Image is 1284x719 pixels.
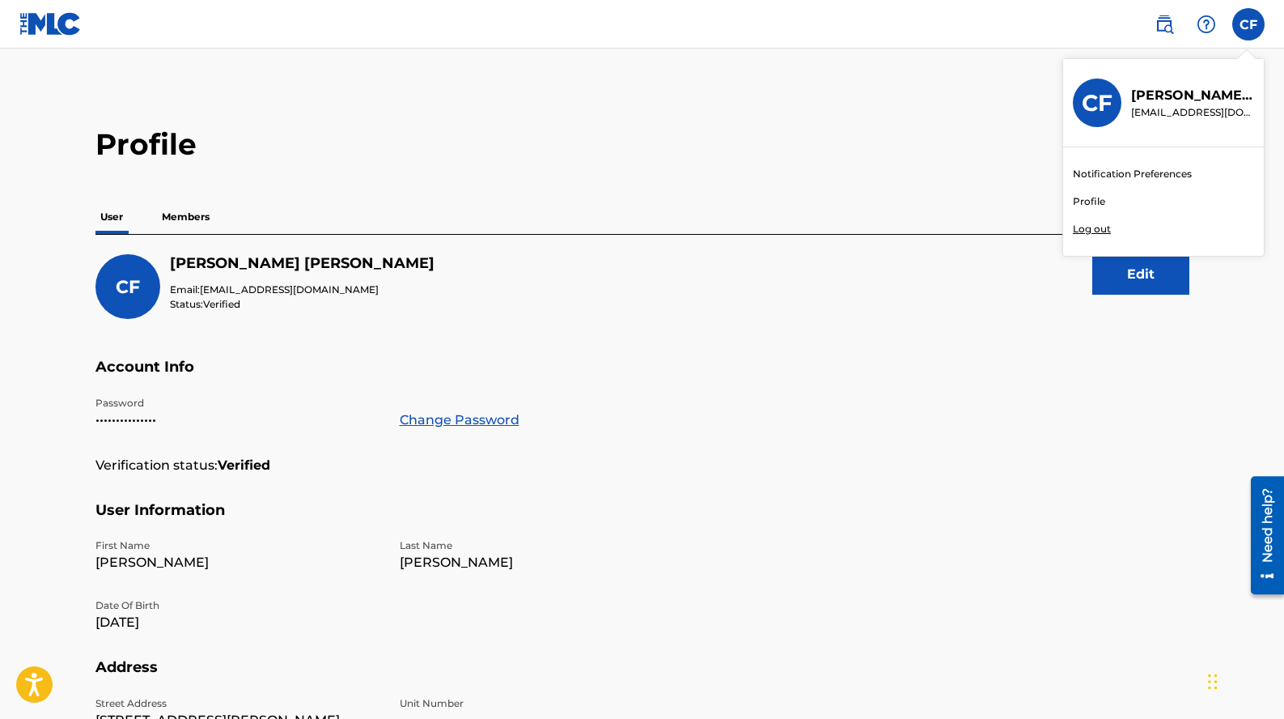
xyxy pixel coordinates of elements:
[400,696,684,711] p: Unit Number
[1073,167,1192,181] a: Notification Preferences
[95,501,1189,539] h5: User Information
[1131,86,1254,105] p: Colin Feeney
[95,658,1189,696] h5: Address
[203,298,240,310] span: Verified
[95,553,380,572] p: [PERSON_NAME]
[1197,15,1216,34] img: help
[1148,8,1180,40] a: Public Search
[1131,105,1254,120] p: colin@goldtheoryartists.com
[1092,254,1189,295] button: Edit
[400,411,519,430] a: Change Password
[218,456,270,475] strong: Verified
[95,456,218,475] p: Verification status:
[95,200,128,234] p: User
[170,297,434,312] p: Status:
[95,358,1189,396] h5: Account Info
[1155,15,1174,34] img: search
[1190,8,1223,40] div: Help
[1203,641,1284,719] iframe: Chat Widget
[170,283,434,297] p: Email:
[200,283,379,296] span: [EMAIL_ADDRESS][DOMAIN_NAME]
[95,411,380,430] p: •••••••••••••••
[157,200,214,234] p: Members
[95,613,380,632] p: [DATE]
[1232,8,1265,40] div: User Menu
[1239,470,1284,601] iframe: Resource Center
[1073,194,1105,209] a: Profile
[95,696,380,711] p: Street Address
[170,254,434,273] h5: Colin Feeney
[1073,222,1111,236] p: Log out
[95,598,380,613] p: Date Of Birth
[116,276,140,298] span: CF
[1082,89,1112,117] h3: CF
[1208,657,1218,706] div: Drag
[95,126,1189,163] h2: Profile
[400,538,684,553] p: Last Name
[95,538,380,553] p: First Name
[19,12,82,36] img: MLC Logo
[95,396,380,411] p: Password
[400,553,684,572] p: [PERSON_NAME]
